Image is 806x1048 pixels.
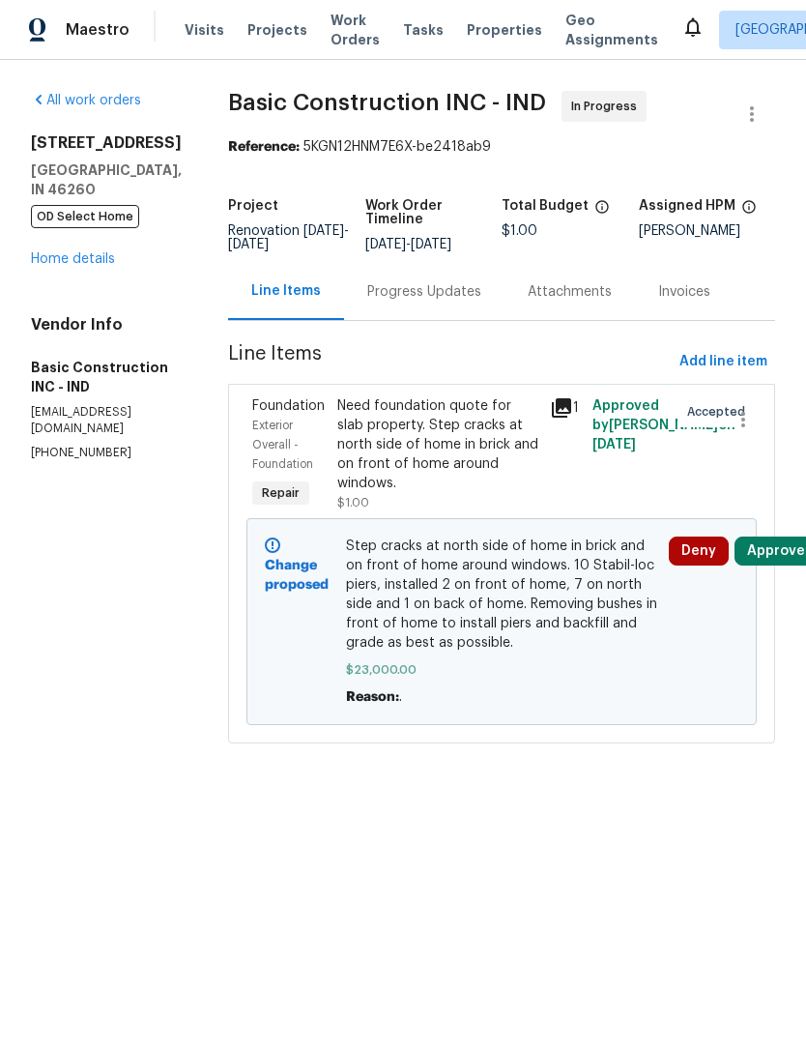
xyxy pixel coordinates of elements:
span: [DATE] [303,225,344,239]
div: Attachments [528,283,612,303]
span: OD Select Home [31,206,139,229]
h2: [STREET_ADDRESS] [31,134,182,154]
h5: [GEOGRAPHIC_DATA], IN 46260 [31,161,182,200]
h5: Assigned HPM [639,200,735,214]
span: Work Orders [331,12,380,50]
span: Properties [467,21,542,41]
b: Reference: [228,141,300,155]
span: . [399,691,402,705]
span: Line Items [228,345,672,381]
span: $1.00 [337,498,369,509]
div: 5KGN12HNM7E6X-be2418ab9 [228,138,775,158]
h4: Vendor Info [31,316,182,335]
span: $1.00 [502,225,537,239]
span: - [228,225,349,252]
span: Maestro [66,21,130,41]
span: Projects [247,21,307,41]
span: [DATE] [365,239,406,252]
div: 1 [550,397,581,421]
span: Exterior Overall - Foundation [252,421,313,471]
span: The hpm assigned to this work order. [741,200,757,225]
a: Home details [31,253,115,267]
h5: Basic Construction INC - IND [31,359,182,397]
span: Renovation [228,225,349,252]
span: In Progress [571,98,645,117]
span: Step cracks at north side of home in brick and on front of home around windows. 10 Stabil-loc pie... [346,538,658,654]
div: Invoices [658,283,710,303]
h5: Work Order Timeline [365,200,503,227]
span: [DATE] [411,239,451,252]
button: Deny [669,538,729,567]
span: Basic Construction INC - IND [228,92,546,115]
a: All work orders [31,95,141,108]
h5: Total Budget [502,200,589,214]
div: Progress Updates [367,283,481,303]
h5: Project [228,200,278,214]
span: Add line item [679,351,767,375]
span: Accepted [687,403,753,422]
p: [PHONE_NUMBER] [31,446,182,462]
b: Change proposed [265,560,329,593]
span: Foundation [252,400,325,414]
span: Repair [254,484,307,504]
span: Approved by [PERSON_NAME] on [592,400,735,452]
span: Tasks [403,24,444,38]
div: Line Items [251,282,321,302]
span: [DATE] [228,239,269,252]
span: $23,000.00 [346,661,658,681]
span: Geo Assignments [565,12,658,50]
span: Reason: [346,691,399,705]
button: Add line item [672,345,775,381]
div: Need foundation quote for slab property. Step cracks at north side of home in brick and on front ... [337,397,538,494]
div: [PERSON_NAME] [639,225,776,239]
p: [EMAIL_ADDRESS][DOMAIN_NAME] [31,405,182,438]
span: Visits [185,21,224,41]
span: - [365,239,451,252]
span: [DATE] [592,439,636,452]
span: The total cost of line items that have been proposed by Opendoor. This sum includes line items th... [594,200,610,225]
